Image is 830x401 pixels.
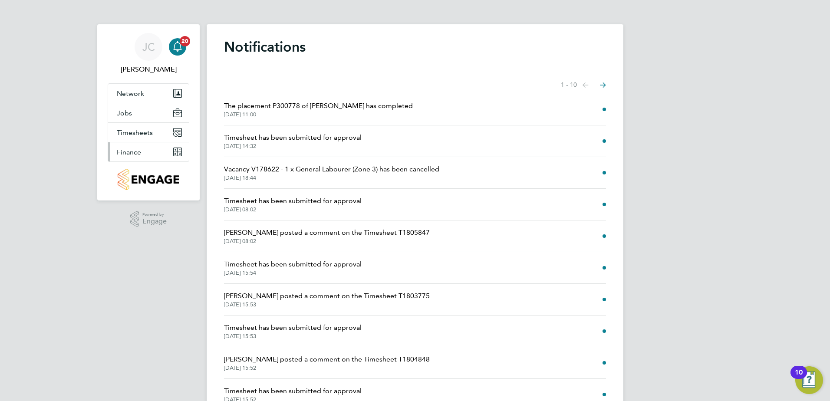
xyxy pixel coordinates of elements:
a: The placement P300778 of [PERSON_NAME] has completed[DATE] 11:00 [224,101,413,118]
button: Open Resource Center, 10 new notifications [795,366,823,394]
span: [DATE] 15:53 [224,301,430,308]
span: 20 [180,36,190,46]
span: Finance [117,148,141,156]
a: Timesheet has been submitted for approval[DATE] 15:53 [224,322,362,340]
span: Timesheets [117,128,153,137]
span: Jack Capon [108,64,189,75]
a: JC[PERSON_NAME] [108,33,189,75]
span: Jobs [117,109,132,117]
span: JC [142,41,155,53]
span: Powered by [142,211,167,218]
span: [DATE] 11:00 [224,111,413,118]
span: [DATE] 15:54 [224,270,362,276]
span: Timesheet has been submitted for approval [224,386,362,396]
span: The placement P300778 of [PERSON_NAME] has completed [224,101,413,111]
a: Go to home page [108,169,189,190]
img: countryside-properties-logo-retina.png [118,169,179,190]
button: Jobs [108,103,189,122]
span: Network [117,89,144,98]
button: Finance [108,142,189,161]
button: Timesheets [108,123,189,142]
a: 20 [169,33,186,61]
span: Timesheet has been submitted for approval [224,196,362,206]
span: Timesheet has been submitted for approval [224,132,362,143]
nav: Main navigation [97,24,200,200]
span: 1 - 10 [561,81,577,89]
button: Network [108,84,189,103]
a: [PERSON_NAME] posted a comment on the Timesheet T1803775[DATE] 15:53 [224,291,430,308]
span: [PERSON_NAME] posted a comment on the Timesheet T1803775 [224,291,430,301]
h1: Notifications [224,38,606,56]
a: Timesheet has been submitted for approval[DATE] 08:02 [224,196,362,213]
a: Powered byEngage [130,211,167,227]
span: Timesheet has been submitted for approval [224,259,362,270]
nav: Select page of notifications list [561,76,606,94]
div: 10 [795,372,803,384]
a: [PERSON_NAME] posted a comment on the Timesheet T1804848[DATE] 15:52 [224,354,430,371]
a: [PERSON_NAME] posted a comment on the Timesheet T1805847[DATE] 08:02 [224,227,430,245]
span: [DATE] 18:44 [224,174,439,181]
span: [DATE] 08:02 [224,206,362,213]
span: [DATE] 15:53 [224,333,362,340]
a: Vacancy V178622 - 1 x General Labourer (Zone 3) has been cancelled[DATE] 18:44 [224,164,439,181]
span: [DATE] 08:02 [224,238,430,245]
a: Timesheet has been submitted for approval[DATE] 15:54 [224,259,362,276]
span: [DATE] 14:32 [224,143,362,150]
span: Vacancy V178622 - 1 x General Labourer (Zone 3) has been cancelled [224,164,439,174]
span: [DATE] 15:52 [224,365,430,371]
span: [PERSON_NAME] posted a comment on the Timesheet T1805847 [224,227,430,238]
a: Timesheet has been submitted for approval[DATE] 14:32 [224,132,362,150]
span: [PERSON_NAME] posted a comment on the Timesheet T1804848 [224,354,430,365]
span: Timesheet has been submitted for approval [224,322,362,333]
span: Engage [142,218,167,225]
